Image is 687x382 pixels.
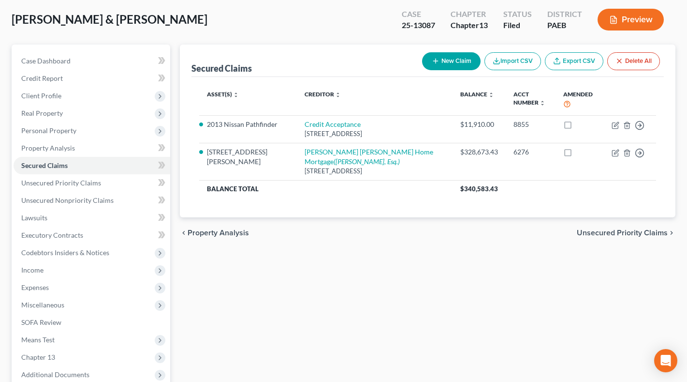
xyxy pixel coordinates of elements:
[460,185,498,193] span: $340,583.43
[305,148,433,166] a: [PERSON_NAME] [PERSON_NAME] Home Mortgage([PERSON_NAME], Esq.)
[540,100,545,106] i: unfold_more
[334,157,400,166] i: ([PERSON_NAME], Esq.)
[402,20,435,31] div: 25-13087
[21,283,49,291] span: Expenses
[668,229,675,237] i: chevron_right
[14,174,170,192] a: Unsecured Priority Claims
[14,52,170,70] a: Case Dashboard
[21,144,75,152] span: Property Analysis
[21,109,63,117] span: Real Property
[21,161,68,169] span: Secured Claims
[513,147,548,157] div: 6276
[305,167,444,176] div: [STREET_ADDRESS]
[513,91,545,106] a: Acct Number unfold_more
[207,91,239,98] a: Asset(s) unfold_more
[14,314,170,331] a: SOFA Review
[451,9,488,20] div: Chapter
[654,349,677,372] div: Open Intercom Messenger
[21,92,61,100] span: Client Profile
[191,62,252,74] div: Secured Claims
[21,248,109,257] span: Codebtors Insiders & Notices
[402,9,435,20] div: Case
[503,20,532,31] div: Filed
[422,52,481,70] button: New Claim
[503,9,532,20] div: Status
[12,12,207,26] span: [PERSON_NAME] & [PERSON_NAME]
[14,70,170,87] a: Credit Report
[14,192,170,209] a: Unsecured Nonpriority Claims
[577,229,675,237] button: Unsecured Priority Claims chevron_right
[180,229,188,237] i: chevron_left
[21,196,114,204] span: Unsecured Nonpriority Claims
[479,20,488,30] span: 13
[21,179,101,187] span: Unsecured Priority Claims
[21,231,83,239] span: Executory Contracts
[335,92,341,98] i: unfold_more
[14,139,170,157] a: Property Analysis
[14,227,170,244] a: Executory Contracts
[21,266,44,274] span: Income
[14,209,170,227] a: Lawsuits
[207,147,289,167] li: [STREET_ADDRESS][PERSON_NAME]
[21,57,71,65] span: Case Dashboard
[451,20,488,31] div: Chapter
[460,147,498,157] div: $328,673.43
[488,92,494,98] i: unfold_more
[305,120,361,128] a: Credit Acceptance
[577,229,668,237] span: Unsecured Priority Claims
[21,353,55,361] span: Chapter 13
[188,229,249,237] span: Property Analysis
[21,126,76,135] span: Personal Property
[233,92,239,98] i: unfold_more
[21,370,89,379] span: Additional Documents
[21,301,64,309] span: Miscellaneous
[21,318,61,326] span: SOFA Review
[460,91,494,98] a: Balance unfold_more
[21,214,47,222] span: Lawsuits
[305,91,341,98] a: Creditor unfold_more
[607,52,660,70] button: Delete All
[14,157,170,174] a: Secured Claims
[598,9,664,31] button: Preview
[21,74,63,82] span: Credit Report
[207,120,289,129] li: 2013 Nissan Pathfinder
[547,9,582,20] div: District
[484,52,541,70] button: Import CSV
[555,85,604,115] th: Amended
[199,180,453,198] th: Balance Total
[460,120,498,129] div: $11,910.00
[513,120,548,129] div: 8855
[21,336,55,344] span: Means Test
[180,229,249,237] button: chevron_left Property Analysis
[305,129,444,138] div: [STREET_ADDRESS]
[545,52,603,70] a: Export CSV
[547,20,582,31] div: PAEB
